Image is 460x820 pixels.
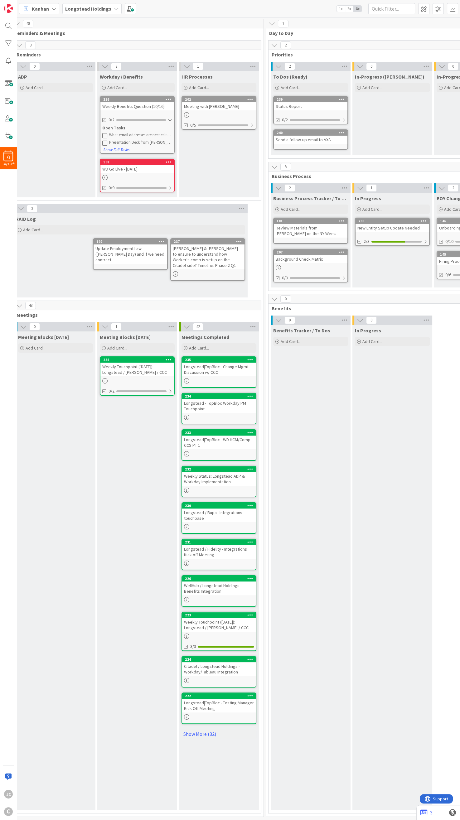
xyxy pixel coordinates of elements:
[100,159,174,173] div: 158WD Go Live - [DATE]
[185,97,256,102] div: 202
[182,102,256,110] div: Meeting with [PERSON_NAME]
[448,184,458,192] span: 2
[355,74,424,80] span: In-Progress (Jerry)
[16,216,36,222] span: RAID Log
[281,85,301,90] span: Add Card...
[107,85,127,90] span: Add Card...
[274,130,347,144] div: 240Send a follow-up email to AXA
[368,3,415,14] input: Quick Filter...
[281,206,301,212] span: Add Card...
[284,63,295,70] span: 2
[100,159,174,165] div: 158
[103,358,174,362] div: 238
[182,393,256,399] div: 234
[14,30,256,36] span: Reminders & Meetings
[103,160,174,164] div: 158
[171,239,245,244] div: 237
[273,195,348,201] span: Business Process Tracker / To Dos
[65,6,111,12] b: Longstead Holdings
[284,184,295,192] span: 2
[274,97,347,102] div: 239
[182,539,256,559] div: 231Longstead / Fidelity - Integrations Kick off Meeting
[185,358,256,362] div: 235
[356,218,429,224] div: 208
[4,4,13,13] img: Visit kanbanzone.com
[274,218,347,224] div: 181
[353,6,362,12] span: 3x
[182,503,256,522] div: 230Longstead / Bupa | Integrations touchbase
[445,272,451,278] span: 0/6
[4,807,13,816] div: C
[182,576,256,595] div: 226WellHub / Longstead Holdings - Benefits Integration
[182,618,256,632] div: Weekly Touchpoint ([DATE]): Longstead / [PERSON_NAME] / CCC
[100,102,174,110] div: Weekly Benefits Question (10/16)
[25,41,36,49] span: 3
[185,431,256,435] div: 233
[25,302,36,309] span: 43
[109,388,114,394] span: 0/2
[182,472,256,486] div: Weekly Status: Longstead ADP & Workday Implementation
[274,249,347,255] div: 207
[100,363,174,376] div: Weekly Touchpoint ([DATE]): Longstead / [PERSON_NAME] / CCC
[111,63,122,70] span: 2
[182,576,256,581] div: 226
[185,613,256,617] div: 223
[182,612,256,632] div: 223Weekly Touchpoint ([DATE]): Longstead / [PERSON_NAME] / CCC
[100,97,174,110] div: 236Weekly Benefits Question (10/16)
[109,117,114,123] span: 0/2
[182,466,256,486] div: 232Weekly Status: Longstead ADP & Workday Implementation
[23,20,33,27] span: 48
[345,6,353,12] span: 2x
[100,357,174,376] div: 238Weekly Touchpoint ([DATE]): Longstead / [PERSON_NAME] / CCC
[273,327,330,334] span: Benefits Tracker / To Dos
[13,1,28,8] span: Support
[274,97,347,110] div: 239Status Report
[185,504,256,508] div: 230
[182,357,256,376] div: 235Longstead|TopBloc - Change Mgmt Discussion w/ CCC
[366,63,377,70] span: 0
[18,334,69,340] span: Meeting Blocks Today
[366,316,377,324] span: 0
[277,97,347,102] div: 239
[182,357,256,363] div: 235
[182,657,256,662] div: 224
[100,165,174,173] div: WD Go Live - [DATE]
[274,249,347,263] div: 207Background Check Matrix
[280,295,291,303] span: 0
[182,97,256,110] div: 202Meeting with [PERSON_NAME]
[18,74,27,80] span: ADP
[190,643,196,650] span: 3/3
[100,357,174,363] div: 238
[280,41,291,49] span: 2
[280,163,291,171] span: 5
[193,323,203,330] span: 42
[277,250,347,254] div: 207
[182,509,256,522] div: Longstead / Bupa | Integrations touchbase
[185,467,256,471] div: 232
[182,430,256,436] div: 233
[26,85,46,90] span: Add Card...
[182,699,256,712] div: Longstead|TopBloc - Testing Manager Kick Off Meeting
[282,275,288,281] span: 0/3
[103,97,174,102] div: 236
[182,334,229,340] span: Meetings Completed
[185,540,256,544] div: 231
[281,339,301,344] span: Add Card...
[182,729,256,739] a: Show More (32)
[362,206,382,212] span: Add Card...
[185,576,256,581] div: 226
[111,323,122,330] span: 1
[17,312,253,318] span: Meetings
[364,238,370,245] span: 2/3
[274,218,347,238] div: 181Review Materials from [PERSON_NAME] on the NY Week
[273,74,307,80] span: To Dos (Ready)
[182,74,213,80] span: HR Processes
[274,255,347,263] div: Background Check Matrix
[355,327,381,334] span: In Progress
[94,244,167,264] div: Update Employment Law ([PERSON_NAME] Day) and if we need contract
[277,219,347,223] div: 181
[174,239,245,244] div: 237
[420,809,433,816] a: 3
[182,430,256,449] div: 233Longstead|TopBloc - WD HCM/Comp CCS PT 1
[358,219,429,223] div: 208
